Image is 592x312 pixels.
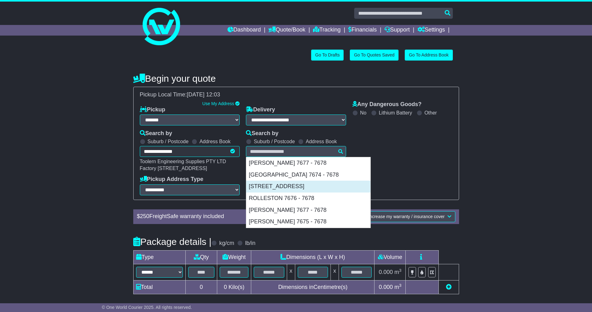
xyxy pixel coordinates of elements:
[331,264,339,280] td: x
[134,213,314,220] div: $ FreightSafe warranty included
[140,130,172,137] label: Search by
[228,25,261,36] a: Dashboard
[384,25,410,36] a: Support
[379,284,393,290] span: 0.000
[368,214,444,219] span: Increase my warranty / insurance cover
[133,73,459,84] h4: Begin your quote
[217,280,251,294] td: Kilo(s)
[379,110,412,116] label: Lithium Battery
[287,264,295,280] td: x
[360,110,366,116] label: No
[246,106,275,113] label: Delivery
[246,216,370,228] div: [PERSON_NAME] 7675 - 7678
[424,110,437,116] label: Other
[364,211,455,222] button: Increase my warranty / insurance cover
[224,284,227,290] span: 0
[306,139,337,144] label: Address Book
[140,176,203,183] label: Pickup Address Type
[405,50,453,61] a: Go To Address Book
[268,25,305,36] a: Quote/Book
[374,250,406,264] td: Volume
[133,250,185,264] td: Type
[246,204,370,216] div: [PERSON_NAME] 7677 - 7678
[140,159,226,164] span: Toolern Engineering Supplies PTY LTD
[133,236,212,247] h4: Package details |
[350,50,399,61] a: Go To Quotes Saved
[379,269,393,275] span: 0.000
[246,157,370,169] div: [PERSON_NAME] 7677 - 7678
[246,181,370,193] div: [STREET_ADDRESS]
[399,268,402,273] sup: 3
[251,280,374,294] td: Dimensions in Centimetre(s)
[313,25,340,36] a: Tracking
[199,139,231,144] label: Address Book
[185,250,217,264] td: Qty
[185,280,217,294] td: 0
[133,280,185,294] td: Total
[245,240,255,247] label: lb/in
[187,91,220,98] span: [DATE] 12:03
[246,130,278,137] label: Search by
[394,284,402,290] span: m
[418,25,445,36] a: Settings
[254,139,295,144] label: Suburb / Postcode
[311,50,344,61] a: Go To Drafts
[446,284,452,290] a: Add new item
[202,101,234,106] a: Use My Address
[251,250,374,264] td: Dimensions (L x W x H)
[394,269,402,275] span: m
[352,101,422,108] label: Any Dangerous Goods?
[140,166,207,171] span: Factory [STREET_ADDRESS]
[217,250,251,264] td: Weight
[140,106,165,113] label: Pickup
[348,25,377,36] a: Financials
[399,283,402,288] sup: 3
[137,91,456,98] div: Pickup Local Time:
[140,213,149,219] span: 250
[246,169,370,181] div: [GEOGRAPHIC_DATA] 7674 - 7678
[148,139,189,144] label: Suburb / Postcode
[102,305,192,310] span: © One World Courier 2025. All rights reserved.
[246,193,370,204] div: ROLLESTON 7676 - 7678
[219,240,234,247] label: kg/cm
